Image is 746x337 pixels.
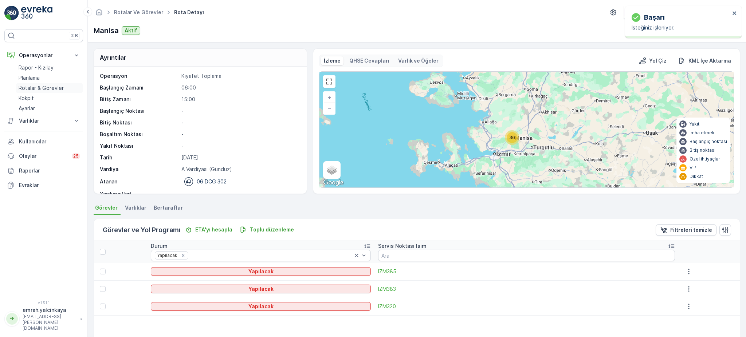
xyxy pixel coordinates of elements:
img: k%C4%B1z%C4%B1lay_jywRncg.png [624,8,636,16]
span: − [328,105,331,111]
button: Toplu düzenleme [237,225,297,234]
p: Yakıt Noktası [100,142,178,150]
p: Bitiş Zamanı [100,96,178,103]
button: Aktif [122,26,140,35]
p: başarı [644,12,665,23]
p: Yapılacak [248,285,274,293]
p: KML İçe Aktarma [688,57,731,64]
a: Raporlar [4,163,83,178]
button: ETA'yı hesapla [182,225,235,234]
button: EEemrah.yalcinkaya[EMAIL_ADDRESS][PERSON_NAME][DOMAIN_NAME] [4,306,83,331]
a: IZM383 [378,285,675,293]
a: Rotalar & Görevler [16,83,83,93]
p: QHSE Cevapları [349,57,389,64]
p: Planlama [19,74,40,82]
input: Ara [378,250,675,261]
p: Ayrıntılar [100,53,126,62]
span: Görevler [95,204,118,211]
a: Kokpit [16,93,83,103]
p: - [181,190,299,198]
p: Operasyonlar [19,52,68,59]
div: 0 [319,72,734,187]
p: Varlık ve Öğeler [398,57,439,64]
button: Kızılay-[GEOGRAPHIC_DATA](+03:00) [624,6,740,19]
p: Özel ihtiyaçlar [690,156,720,162]
a: Bu bölgeyi Google Haritalar'da açın (yeni pencerede açılır) [321,178,345,187]
p: Yapılacak [248,303,274,310]
p: Durum [151,242,168,250]
img: logo_light-DOdMpM7g.png [21,6,52,20]
p: Yapılacak [248,268,274,275]
a: Layers [324,162,340,178]
p: Operasyon [100,72,178,80]
button: Yapılacak [151,302,370,311]
img: Google [321,178,345,187]
p: Rapor - Kızılay [19,64,54,71]
span: Rota Detayı [173,9,205,16]
p: emrah.yalcinkaya [23,306,76,314]
a: Rapor - Kızılay [16,63,83,73]
p: ETA'yı hesapla [195,226,232,233]
p: 06:00 [181,84,299,91]
button: Yapılacak [151,267,370,276]
p: Vardiya [100,166,178,173]
p: Boşaltım Noktası [100,131,178,138]
button: Operasyonlar [4,48,83,63]
div: Toggle Row Selected [100,304,106,309]
a: IZM385 [378,268,675,275]
span: Bertaraflar [154,204,183,211]
p: Olaylar [19,152,67,160]
div: Remove Yapılacak [179,253,187,258]
button: Yol Çiz [636,56,670,65]
p: Raporlar [19,167,80,174]
p: 15:00 [181,96,299,103]
p: Filtreleri temizle [670,226,712,234]
a: Kullanıcılar [4,134,83,149]
p: - [181,107,299,115]
p: Yol Çiz [649,57,667,64]
img: logo [4,6,19,20]
p: İmha etmek [690,130,715,136]
a: Planlama [16,73,83,83]
p: VIP [690,165,696,171]
a: Evraklar [4,178,83,193]
p: 06 DCG 302 [197,178,227,185]
p: Yardımcı(lar) [100,190,178,198]
p: Başlangıç noktası [690,139,727,144]
p: Kıyafet Toplama [181,72,299,80]
p: Toplu düzenleme [250,226,294,233]
a: Uzaklaştır [324,103,335,114]
p: Varlıklar [19,117,68,124]
p: Aktif [125,27,137,34]
p: - [181,119,299,126]
p: Tarih [100,154,178,161]
p: Görevler ve Yol Programı [103,225,181,235]
p: Atanan [100,178,117,185]
button: close [732,10,737,17]
div: EE [6,313,18,325]
p: - [181,131,299,138]
div: Toggle Row Selected [100,269,106,274]
span: Varlıklar [125,204,146,211]
p: İzleme [324,57,341,64]
p: Kullanıcılar [19,138,80,145]
a: Ana Sayfa [95,11,103,17]
p: [EMAIL_ADDRESS][PERSON_NAME][DOMAIN_NAME] [23,314,76,331]
span: 36 [509,135,515,140]
a: IZM320 [378,303,675,310]
p: ⌘B [71,33,78,39]
p: Başlangıç Noktası [100,107,178,115]
p: [DATE] [181,154,299,161]
p: Kokpit [19,95,34,102]
p: Rotalar & Görevler [19,84,64,92]
button: Yapılacak [151,285,370,293]
button: Filtreleri temizle [656,224,716,236]
span: v 1.51.1 [4,301,83,305]
a: View Fullscreen [324,76,335,87]
span: + [328,94,331,100]
a: Ayarlar [16,103,83,114]
p: - [181,142,299,150]
p: Servis Noktası Isim [378,242,427,250]
button: KML İçe Aktarma [675,56,734,65]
